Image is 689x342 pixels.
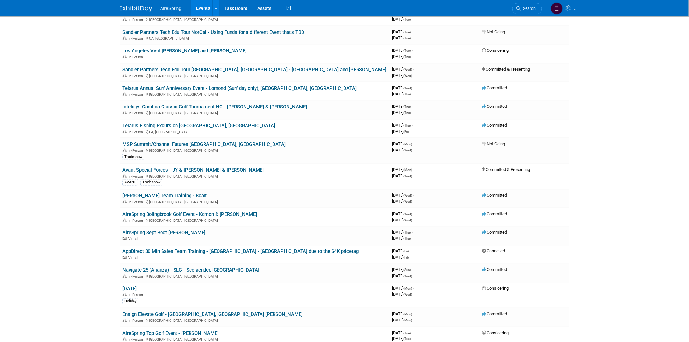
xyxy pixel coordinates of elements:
[123,200,127,203] img: In-Person Event
[392,274,412,278] span: [DATE]
[392,331,413,335] span: [DATE]
[392,148,412,152] span: [DATE]
[403,111,411,115] span: (Thu)
[392,92,411,96] span: [DATE]
[410,249,411,254] span: -
[392,54,411,59] span: [DATE]
[482,331,509,335] span: Considering
[128,130,145,134] span: In-Person
[403,313,412,316] span: (Mon)
[122,193,207,199] a: [PERSON_NAME] Team Training - Boalt
[392,336,411,341] span: [DATE]
[551,2,563,15] img: erica arjona
[403,293,412,297] span: (Wed)
[392,312,414,317] span: [DATE]
[392,211,414,216] span: [DATE]
[392,123,413,128] span: [DATE]
[413,141,414,146] span: -
[122,141,286,147] a: MSP Summit/Channel Futures [GEOGRAPHIC_DATA], [GEOGRAPHIC_DATA]
[412,104,413,109] span: -
[123,293,127,296] img: In-Person Event
[403,124,411,127] span: (Thu)
[482,167,530,172] span: Committed & Presenting
[392,129,409,134] span: [DATE]
[122,286,137,292] a: [DATE]
[123,55,127,58] img: In-Person Event
[128,200,145,204] span: In-Person
[392,292,412,297] span: [DATE]
[392,236,411,241] span: [DATE]
[413,211,414,216] span: -
[128,256,140,260] span: Virtual
[482,312,507,317] span: Committed
[122,299,138,305] div: Holiday
[122,274,387,279] div: [GEOGRAPHIC_DATA], [GEOGRAPHIC_DATA]
[392,218,412,222] span: [DATE]
[123,130,127,133] img: In-Person Event
[392,17,411,21] span: [DATE]
[123,74,127,77] img: In-Person Event
[392,230,413,235] span: [DATE]
[122,337,387,342] div: [GEOGRAPHIC_DATA], [GEOGRAPHIC_DATA]
[403,337,411,341] span: (Tue)
[482,230,507,235] span: Committed
[482,29,505,34] span: Not Going
[392,36,411,40] span: [DATE]
[412,123,413,128] span: -
[122,173,387,178] div: [GEOGRAPHIC_DATA], [GEOGRAPHIC_DATA]
[403,237,411,241] span: (Thu)
[128,219,145,223] span: In-Person
[122,67,386,73] a: Sandler Partners Tech Edu Tour [GEOGRAPHIC_DATA], [GEOGRAPHIC_DATA] - [GEOGRAPHIC_DATA] and [PERS...
[392,167,414,172] span: [DATE]
[403,86,412,90] span: (Wed)
[403,332,411,335] span: (Tue)
[392,199,412,204] span: [DATE]
[413,67,414,72] span: -
[122,129,387,134] div: LA, [GEOGRAPHIC_DATA]
[482,286,509,291] span: Considering
[482,211,507,216] span: Committed
[403,74,412,78] span: (Wed)
[140,179,162,185] div: Tradeshow
[521,6,536,11] span: Search
[123,149,127,152] img: In-Person Event
[392,104,413,109] span: [DATE]
[412,230,413,235] span: -
[482,48,509,53] span: Considering
[122,104,307,110] a: Intelisys Carolina Classic Golf Tournament NC - [PERSON_NAME] & [PERSON_NAME]
[392,255,409,260] span: [DATE]
[123,36,127,40] img: In-Person Event
[122,148,387,153] div: [GEOGRAPHIC_DATA], [GEOGRAPHIC_DATA]
[122,249,359,255] a: AppDirect 30 Min Sales Team Training - [GEOGRAPHIC_DATA] - [GEOGRAPHIC_DATA] due to the $4K pricetag
[122,48,246,54] a: Los Angeles Visit [PERSON_NAME] and [PERSON_NAME]
[403,219,412,222] span: (Wed)
[403,36,411,40] span: (Tue)
[412,331,413,335] span: -
[392,48,413,53] span: [DATE]
[123,93,127,96] img: In-Person Event
[412,267,413,272] span: -
[403,174,412,178] span: (Wed)
[392,193,414,198] span: [DATE]
[123,338,127,341] img: In-Person Event
[128,18,145,22] span: In-Person
[128,149,145,153] span: In-Person
[122,29,304,35] a: Sandler Partners Tech Edu Tour NorCal - Using Funds for a different Event that's TBD
[403,68,412,71] span: (Wed)
[392,286,414,291] span: [DATE]
[403,105,411,108] span: (Thu)
[392,110,411,115] span: [DATE]
[482,267,507,272] span: Committed
[403,55,411,59] span: (Thu)
[413,85,414,90] span: -
[128,275,145,279] span: In-Person
[482,141,505,146] span: Not Going
[403,168,412,172] span: (Mon)
[128,319,145,323] span: In-Person
[403,30,411,34] span: (Tue)
[122,230,205,236] a: AireSpring Sept Boot [PERSON_NAME]
[482,193,507,198] span: Committed
[123,256,127,259] img: Virtual Event
[403,194,412,197] span: (Wed)
[122,312,302,318] a: Ensign Elevate Golf - [GEOGRAPHIC_DATA], [GEOGRAPHIC_DATA] [PERSON_NAME]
